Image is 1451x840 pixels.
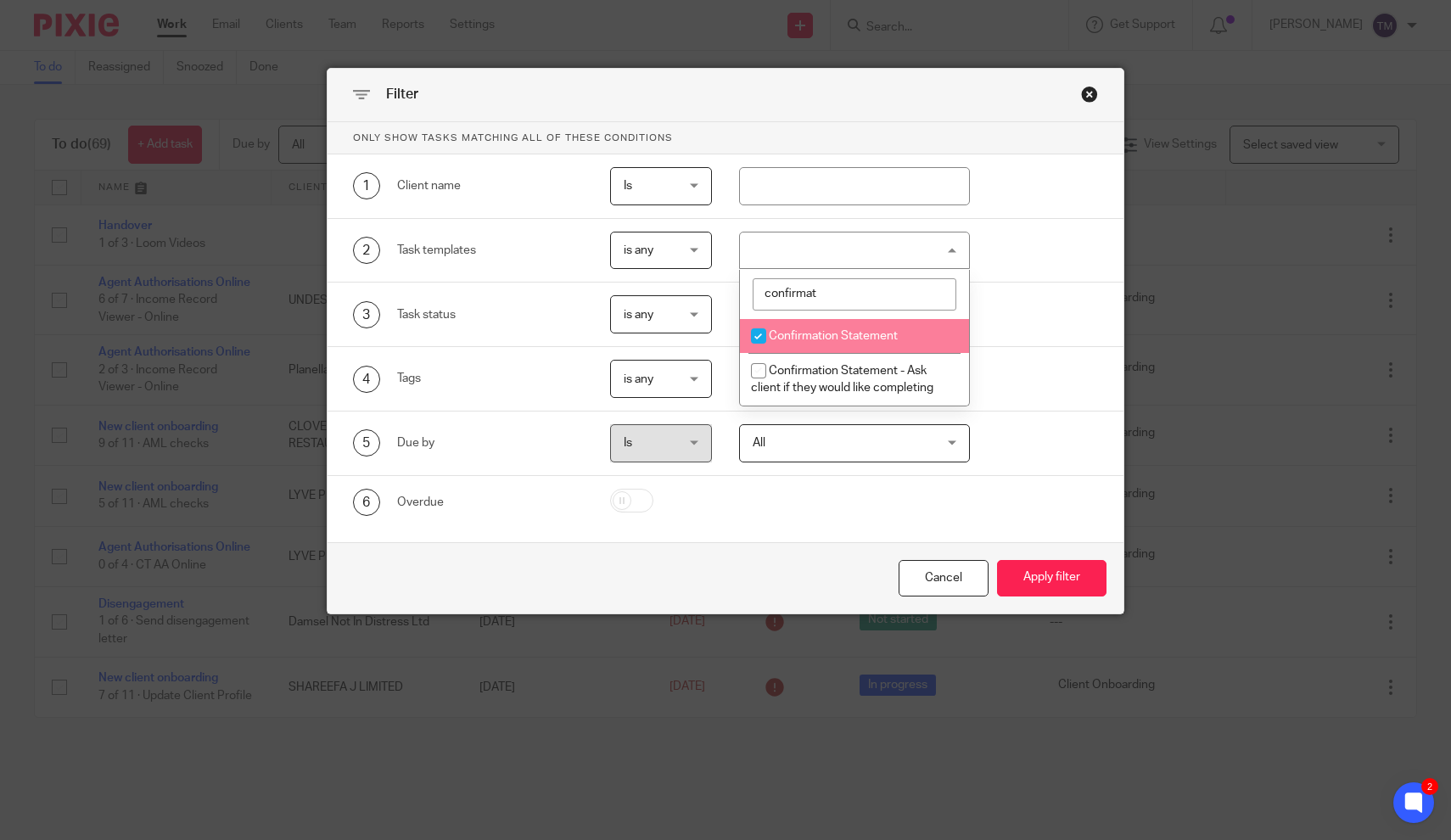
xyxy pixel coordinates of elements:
[624,309,653,321] span: is any
[624,373,653,385] span: is any
[397,370,584,387] div: Tags
[353,301,380,328] div: 3
[397,494,584,511] div: Overdue
[753,437,765,449] span: All
[899,560,989,596] div: Close this dialog window
[397,434,584,451] div: Due by
[1081,86,1098,103] div: Close this dialog window
[997,560,1106,596] button: Apply filter
[624,180,632,192] span: Is
[353,366,380,393] div: 4
[397,306,584,323] div: Task status
[753,278,956,311] input: Search options...
[397,177,584,194] div: Client name
[1421,778,1438,795] div: 2
[751,365,933,395] span: Confirmation Statement - Ask client if they would like completing
[353,429,380,456] div: 5
[769,330,898,342] span: Confirmation Statement
[353,489,380,516] div: 6
[353,237,380,264] div: 2
[386,87,418,101] span: Filter
[353,172,380,199] div: 1
[397,242,584,259] div: Task templates
[624,437,632,449] span: Is
[624,244,653,256] span: is any
[328,122,1124,154] p: Only show tasks matching all of these conditions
